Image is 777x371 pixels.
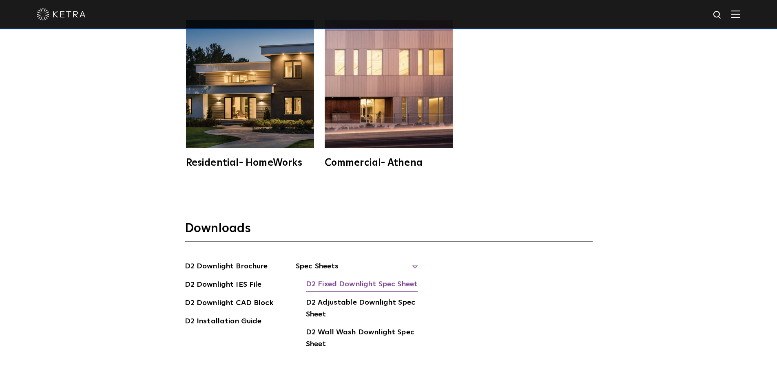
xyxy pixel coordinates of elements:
a: D2 Wall Wash Downlight Spec Sheet [306,327,418,351]
img: homeworks_hero [186,20,314,148]
img: Hamburger%20Nav.svg [731,10,740,18]
a: D2 Installation Guide [185,316,262,329]
div: Residential- HomeWorks [186,158,314,168]
a: D2 Downlight IES File [185,279,262,292]
a: D2 Downlight Brochure [185,261,268,274]
h3: Downloads [185,221,593,242]
a: D2 Downlight CAD Block [185,297,273,310]
img: athena-square [325,20,453,148]
a: Commercial- Athena [323,20,454,168]
img: ketra-logo-2019-white [37,8,86,20]
div: Commercial- Athena [325,158,453,168]
img: search icon [713,10,723,20]
a: Residential- HomeWorks [185,20,315,168]
span: Spec Sheets [296,261,418,279]
a: D2 Adjustable Downlight Spec Sheet [306,297,418,322]
a: D2 Fixed Downlight Spec Sheet [306,279,418,292]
